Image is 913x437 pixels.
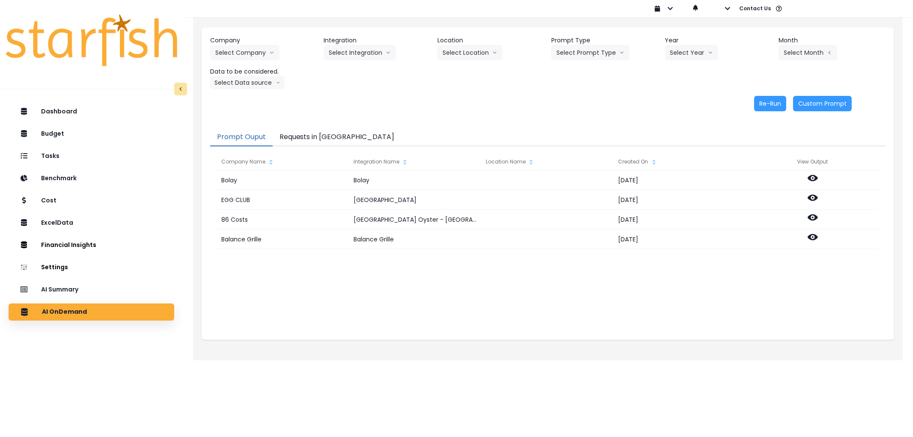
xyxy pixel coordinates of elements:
button: Re-Run [754,96,786,111]
button: ExcelData [9,214,174,232]
div: Bolay [217,170,349,190]
p: AI Summary [41,286,78,293]
svg: arrow down line [492,48,497,57]
svg: arrow down line [269,48,274,57]
header: Month [779,36,886,45]
button: Select Data sourcearrow down line [210,76,285,89]
button: AI OnDemand [9,303,174,321]
svg: arrow down line [619,48,625,57]
button: Budget [9,125,174,143]
div: View Output [746,153,879,170]
div: [DATE] [614,190,746,210]
button: Tasks [9,148,174,165]
div: Bolay [349,170,481,190]
div: Balance Grille [217,229,349,249]
svg: arrow down line [386,48,391,57]
div: Balance Grille [349,229,481,249]
button: Cost [9,192,174,209]
svg: sort [651,159,657,166]
header: Data to be considered. [210,67,317,76]
button: Select Companyarrow down line [210,45,280,60]
p: AI OnDemand [42,308,87,316]
button: Settings [9,259,174,276]
p: Dashboard [41,108,77,115]
div: Created On [614,153,746,170]
button: Select Prompt Typearrow down line [551,45,630,60]
header: Prompt Type [551,36,658,45]
button: Benchmark [9,170,174,187]
svg: sort [401,159,408,166]
p: Benchmark [41,175,77,182]
button: Custom Prompt [793,96,852,111]
p: Budget [41,130,64,137]
svg: sort [528,159,535,166]
svg: arrow down line [708,48,713,57]
button: Select Locationarrow down line [437,45,503,60]
div: Company Name [217,153,349,170]
div: 86 Costs [217,210,349,229]
header: Year [665,36,772,45]
div: Location Name [482,153,613,170]
svg: sort [268,159,274,166]
button: AI Summary [9,281,174,298]
div: [DATE] [614,229,746,249]
button: Dashboard [9,103,174,120]
div: Integration Name [349,153,481,170]
div: [GEOGRAPHIC_DATA] [349,190,481,210]
header: Integration [324,36,431,45]
button: Financial Insights [9,237,174,254]
svg: arrow down line [276,78,280,87]
p: Cost [41,197,57,204]
p: Tasks [41,152,59,160]
div: [DATE] [614,170,746,190]
svg: arrow left line [827,48,832,57]
p: ExcelData [41,219,73,226]
div: EGG CLUB [217,190,349,210]
div: [DATE] [614,210,746,229]
button: Select Yeararrow down line [665,45,718,60]
header: Company [210,36,317,45]
header: Location [437,36,544,45]
div: [GEOGRAPHIC_DATA] Oyster - [GEOGRAPHIC_DATA] [349,210,481,229]
button: Select Integrationarrow down line [324,45,396,60]
button: Requests in [GEOGRAPHIC_DATA] [273,128,401,146]
button: Select Montharrow left line [779,45,837,60]
button: Prompt Ouput [210,128,273,146]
